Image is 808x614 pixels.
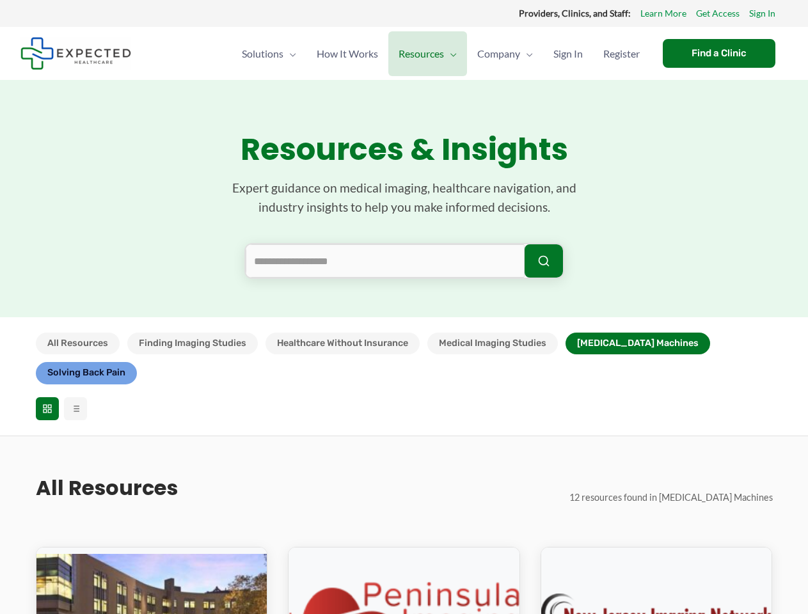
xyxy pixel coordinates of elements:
[696,5,740,22] a: Get Access
[566,333,710,354] button: [MEDICAL_DATA] Machines
[749,5,775,22] a: Sign In
[593,31,650,76] a: Register
[444,31,457,76] span: Menu Toggle
[388,31,467,76] a: ResourcesMenu Toggle
[399,31,444,76] span: Resources
[477,31,520,76] span: Company
[36,131,773,168] h1: Resources & Insights
[519,8,631,19] strong: Providers, Clinics, and Staff:
[427,333,558,354] button: Medical Imaging Studies
[242,31,283,76] span: Solutions
[232,31,306,76] a: SolutionsMenu Toggle
[543,31,593,76] a: Sign In
[36,333,120,354] button: All Resources
[36,362,137,384] button: Solving Back Pain
[306,31,388,76] a: How It Works
[20,37,131,70] img: Expected Healthcare Logo - side, dark font, small
[520,31,533,76] span: Menu Toggle
[317,31,378,76] span: How It Works
[232,31,650,76] nav: Primary Site Navigation
[569,492,773,503] span: 12 resources found in [MEDICAL_DATA] Machines
[553,31,583,76] span: Sign In
[265,333,420,354] button: Healthcare Without Insurance
[663,39,775,68] a: Find a Clinic
[467,31,543,76] a: CompanyMenu Toggle
[283,31,296,76] span: Menu Toggle
[36,475,178,501] h2: All Resources
[603,31,640,76] span: Register
[127,333,258,354] button: Finding Imaging Studies
[212,178,596,217] p: Expert guidance on medical imaging, healthcare navigation, and industry insights to help you make...
[640,5,686,22] a: Learn More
